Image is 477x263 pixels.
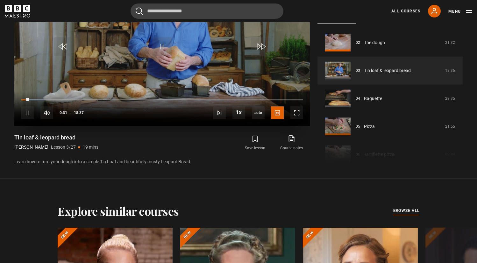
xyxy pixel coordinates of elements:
svg: BBC Maestro [5,5,30,17]
span: - [70,111,71,115]
a: Course notes [274,134,310,152]
a: browse all [393,207,419,214]
div: Progress Bar [21,99,303,101]
input: Search [131,3,283,19]
div: Current quality: 720p [252,106,265,119]
a: Pizza [364,123,375,130]
a: Tin loaf & leopard bread [364,67,411,74]
button: Pause [21,106,34,119]
span: auto [252,106,265,119]
h1: Tin loaf & leopard bread [14,134,98,141]
p: Learn how to turn your dough into a simple Tin Loaf and beautifully crusty Leopard Bread. [14,158,310,165]
p: Lesson 3/27 [51,144,76,151]
span: 18:37 [74,107,84,118]
button: Mute [40,106,53,119]
a: The dough [364,39,385,46]
button: Captions [271,106,284,119]
a: All Courses [391,8,420,14]
span: 0:31 [60,107,67,118]
span: browse all [393,207,419,214]
button: Toggle navigation [448,8,472,15]
button: Playback Rate [232,106,245,119]
p: [PERSON_NAME] [14,144,48,151]
button: Save lesson [237,134,273,152]
button: Submit the search query [136,7,143,15]
button: Next Lesson [213,106,226,119]
h2: Explore similar courses [58,204,179,218]
p: 19 mins [83,144,98,151]
a: Baguette [364,95,382,102]
button: Fullscreen [290,106,303,119]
